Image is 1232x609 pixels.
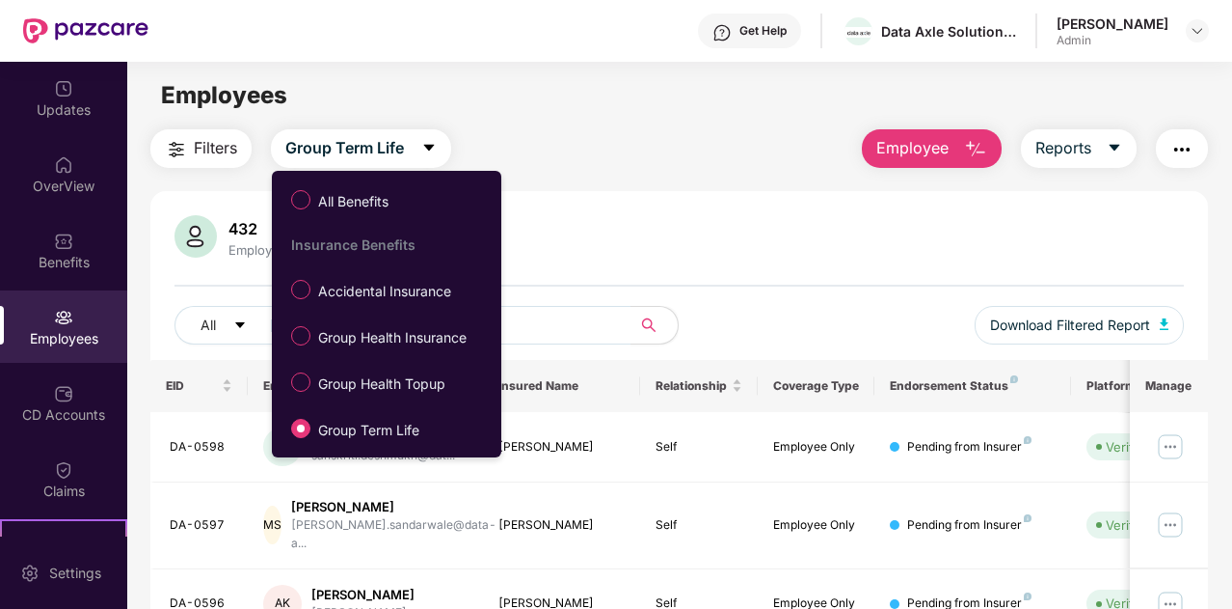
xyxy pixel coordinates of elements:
[310,191,396,212] span: All Benefits
[630,306,679,345] button: search
[20,564,40,583] img: svg+xml;base64,PHN2ZyBpZD0iU2V0dGluZy0yMHgyMCIgeG1sbnM9Imh0dHA6Ly93d3cudzMub3JnLzIwMDAvc3ZnIiB3aW...
[43,564,107,583] div: Settings
[844,27,872,38] img: WhatsApp%20Image%202022-10-27%20at%2012.58.27.jpeg
[862,129,1002,168] button: Employee
[310,374,453,395] span: Group Health Topup
[907,516,1031,535] div: Pending from Insurer
[1057,14,1168,33] div: [PERSON_NAME]
[421,140,437,157] span: caret-down
[291,516,496,553] div: [PERSON_NAME].sandarwale@data-a...
[1170,138,1193,161] img: svg+xml;base64,PHN2ZyB4bWxucz0iaHR0cDovL3d3dy53My5vcmcvMjAwMC9zdmciIHdpZHRoPSIyNCIgaGVpZ2h0PSIyNC...
[1130,360,1208,412] th: Manage
[890,378,1055,394] div: Endorsement Status
[1155,431,1186,462] img: manageButton
[263,428,302,466] div: SD
[174,215,217,258] img: svg+xml;base64,PHN2ZyB4bWxucz0iaHR0cDovL3d3dy53My5vcmcvMjAwMC9zdmciIHhtbG5zOnhsaW5rPSJodHRwOi8vd3...
[263,378,453,394] span: Employee Name
[1160,318,1169,330] img: svg+xml;base64,PHN2ZyB4bWxucz0iaHR0cDovL3d3dy53My5vcmcvMjAwMC9zdmciIHhtbG5zOnhsaW5rPSJodHRwOi8vd3...
[150,360,249,412] th: EID
[201,315,216,336] span: All
[165,138,188,161] img: svg+xml;base64,PHN2ZyB4bWxucz0iaHR0cDovL3d3dy53My5vcmcvMjAwMC9zdmciIHdpZHRoPSIyNCIgaGVpZ2h0PSIyNC...
[483,360,640,412] th: Insured Name
[1107,140,1122,157] span: caret-down
[170,438,233,457] div: DA-0598
[1106,515,1152,535] div: Verified
[161,81,287,109] span: Employees
[498,438,625,457] div: [PERSON_NAME]
[285,136,404,160] span: Group Term Life
[1086,378,1192,394] div: Platform Status
[225,219,298,238] div: 432
[1024,514,1031,522] img: svg+xml;base64,PHN2ZyB4bWxucz0iaHR0cDovL3d3dy53My5vcmcvMjAwMC9zdmciIHdpZHRoPSI4IiBoZWlnaHQ9IjgiIH...
[1024,593,1031,600] img: svg+xml;base64,PHN2ZyB4bWxucz0iaHR0cDovL3d3dy53My5vcmcvMjAwMC9zdmciIHdpZHRoPSI4IiBoZWlnaHQ9IjgiIH...
[150,129,252,168] button: Filters
[170,516,233,535] div: DA-0597
[311,586,415,604] div: [PERSON_NAME]
[54,384,73,403] img: svg+xml;base64,PHN2ZyBpZD0iQ0RfQWNjb3VudHMiIGRhdGEtbmFtZT0iQ0QgQWNjb3VudHMiIHhtbG5zPSJodHRwOi8vd3...
[54,79,73,98] img: svg+xml;base64,PHN2ZyBpZD0iVXBkYXRlZCIgeG1sbnM9Imh0dHA6Ly93d3cudzMub3JnLzIwMDAvc3ZnIiB3aWR0aD0iMj...
[263,506,281,544] div: MS
[498,516,625,535] div: [PERSON_NAME]
[1035,136,1091,160] span: Reports
[310,420,427,441] span: Group Term Life
[248,360,483,412] th: Employee Name
[1155,510,1186,540] img: manageButton
[773,438,860,457] div: Employee Only
[1010,375,1018,383] img: svg+xml;base64,PHN2ZyB4bWxucz0iaHR0cDovL3d3dy53My5vcmcvMjAwMC9zdmciIHdpZHRoPSI4IiBoZWlnaHQ9IjgiIH...
[773,516,860,535] div: Employee Only
[907,438,1031,457] div: Pending from Insurer
[310,281,459,302] span: Accidental Insurance
[1021,129,1137,168] button: Reportscaret-down
[233,318,247,334] span: caret-down
[758,360,875,412] th: Coverage Type
[194,136,237,160] span: Filters
[656,516,742,535] div: Self
[656,378,728,394] span: Relationship
[712,23,732,42] img: svg+xml;base64,PHN2ZyBpZD0iSGVscC0zMngzMiIgeG1sbnM9Imh0dHA6Ly93d3cudzMub3JnLzIwMDAvc3ZnIiB3aWR0aD...
[23,18,148,43] img: New Pazcare Logo
[54,232,73,251] img: svg+xml;base64,PHN2ZyBpZD0iQmVuZWZpdHMiIHhtbG5zPSJodHRwOi8vd3d3LnczLm9yZy8yMDAwL3N2ZyIgd2lkdGg9Ij...
[166,378,219,394] span: EID
[739,23,787,39] div: Get Help
[174,306,292,345] button: Allcaret-down
[54,155,73,175] img: svg+xml;base64,PHN2ZyBpZD0iSG9tZSIgeG1sbnM9Imh0dHA6Ly93d3cudzMub3JnLzIwMDAvc3ZnIiB3aWR0aD0iMjAiIG...
[630,318,668,333] span: search
[225,242,298,258] div: Employees
[656,438,742,457] div: Self
[990,315,1150,336] span: Download Filtered Report
[1106,437,1152,457] div: Verified
[975,306,1185,345] button: Download Filtered Report
[291,236,501,253] div: Insurance Benefits
[881,22,1016,41] div: Data Axle Solutions Private Limited
[640,360,758,412] th: Relationship
[964,138,987,161] img: svg+xml;base64,PHN2ZyB4bWxucz0iaHR0cDovL3d3dy53My5vcmcvMjAwMC9zdmciIHhtbG5zOnhsaW5rPSJodHRwOi8vd3...
[876,136,949,160] span: Employee
[1024,436,1031,444] img: svg+xml;base64,PHN2ZyB4bWxucz0iaHR0cDovL3d3dy53My5vcmcvMjAwMC9zdmciIHdpZHRoPSI4IiBoZWlnaHQ9IjgiIH...
[54,308,73,327] img: svg+xml;base64,PHN2ZyBpZD0iRW1wbG95ZWVzIiB4bWxucz0iaHR0cDovL3d3dy53My5vcmcvMjAwMC9zdmciIHdpZHRoPS...
[310,327,474,348] span: Group Health Insurance
[271,129,451,168] button: Group Term Lifecaret-down
[54,460,73,480] img: svg+xml;base64,PHN2ZyBpZD0iQ2xhaW0iIHhtbG5zPSJodHRwOi8vd3d3LnczLm9yZy8yMDAwL3N2ZyIgd2lkdGg9IjIwIi...
[1190,23,1205,39] img: svg+xml;base64,PHN2ZyBpZD0iRHJvcGRvd24tMzJ4MzIiIHhtbG5zPSJodHRwOi8vd3d3LnczLm9yZy8yMDAwL3N2ZyIgd2...
[1057,33,1168,48] div: Admin
[291,498,496,516] div: [PERSON_NAME]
